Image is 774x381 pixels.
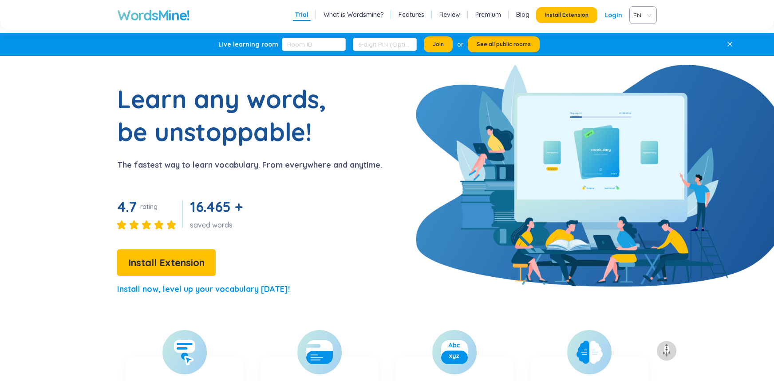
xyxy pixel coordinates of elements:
div: Live learning room [218,40,278,49]
button: See all public rooms [468,36,540,52]
a: Install Extension [117,259,216,268]
a: Trial [295,10,308,19]
div: rating [140,202,158,211]
span: Join [433,41,444,48]
h1: Learn any words, be unstoppable! [117,82,339,148]
img: to top [659,344,674,358]
span: 16.465 + [190,198,242,216]
button: Install Extension [117,249,216,276]
a: Premium [475,10,501,19]
a: Blog [516,10,529,19]
button: Join [424,36,453,52]
span: See all public rooms [477,41,531,48]
input: 6-digit PIN (Optional) [353,38,417,51]
span: VIE [633,8,649,22]
a: Login [604,7,622,23]
button: Install Extension [536,7,597,23]
a: What is Wordsmine? [324,10,383,19]
input: Room ID [282,38,346,51]
div: saved words [190,220,246,230]
div: or [457,39,463,49]
span: 4.7 [117,198,137,216]
p: Install now, level up your vocabulary [DATE]! [117,283,290,295]
span: Install Extension [128,255,205,271]
span: Install Extension [545,12,588,19]
a: Features [399,10,424,19]
a: WordsMine! [117,6,190,24]
p: The fastest way to learn vocabulary. From everywhere and anytime. [117,159,382,171]
a: Review [439,10,460,19]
